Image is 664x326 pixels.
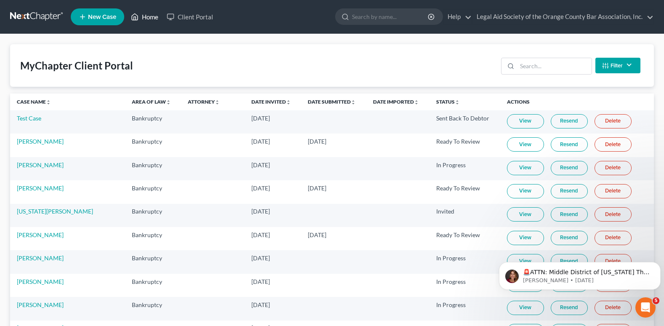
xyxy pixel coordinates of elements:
i: unfold_more [351,100,356,105]
input: Search... [517,58,592,74]
a: Resend [551,161,588,175]
td: In Progress [429,157,500,180]
a: Date Importedunfold_more [373,99,419,105]
a: Delete [595,301,632,315]
a: Resend [551,137,588,152]
span: [DATE] [251,278,270,285]
a: [PERSON_NAME] [17,301,64,308]
td: Bankruptcy [125,204,181,227]
td: Bankruptcy [125,110,181,134]
a: View [507,231,544,245]
span: [DATE] [251,115,270,122]
a: Area of Lawunfold_more [132,99,171,105]
a: View [507,161,544,175]
button: Filter [595,58,640,73]
a: Resend [551,207,588,222]
th: Actions [500,94,654,110]
a: [PERSON_NAME] [17,254,64,262]
span: [DATE] [251,184,270,192]
a: Date Invitedunfold_more [251,99,291,105]
span: [DATE] [251,138,270,145]
i: unfold_more [215,100,220,105]
span: New Case [88,14,116,20]
iframe: Intercom notifications message [496,244,664,303]
a: Date Submittedunfold_more [308,99,356,105]
a: View [507,137,544,152]
a: Resend [551,301,588,315]
a: Case Nameunfold_more [17,99,51,105]
a: View [507,301,544,315]
i: unfold_more [414,100,419,105]
i: unfold_more [286,100,291,105]
i: unfold_more [166,100,171,105]
td: Bankruptcy [125,250,181,273]
a: Resend [551,184,588,198]
a: Legal Aid Society of the Orange County Bar Association, Inc. [472,9,653,24]
td: Bankruptcy [125,157,181,180]
span: [DATE] [251,161,270,168]
td: Bankruptcy [125,180,181,203]
td: Bankruptcy [125,227,181,250]
a: Attorneyunfold_more [188,99,220,105]
td: Ready To Review [429,180,500,203]
span: [DATE] [308,231,326,238]
i: unfold_more [455,100,460,105]
td: In Progress [429,250,500,273]
a: Delete [595,184,632,198]
td: Ready To Review [429,227,500,250]
a: Resend [551,114,588,128]
a: View [507,114,544,128]
td: Bankruptcy [125,134,181,157]
a: [PERSON_NAME] [17,231,64,238]
span: [DATE] [251,301,270,308]
a: Test Case [17,115,41,122]
span: [DATE] [251,208,270,215]
a: View [507,184,544,198]
td: Sent Back To Debtor [429,110,500,134]
a: Client Portal [163,9,217,24]
a: [PERSON_NAME] [17,184,64,192]
a: [PERSON_NAME] [17,278,64,285]
a: Delete [595,137,632,152]
iframe: Intercom live chat [635,297,656,318]
a: [US_STATE][PERSON_NAME] [17,208,93,215]
span: 5 [653,297,659,304]
a: Home [127,9,163,24]
td: Bankruptcy [125,297,181,320]
a: Resend [551,231,588,245]
span: [DATE] [308,184,326,192]
a: Delete [595,231,632,245]
span: [DATE] [251,254,270,262]
td: Bankruptcy [125,274,181,297]
a: Help [443,9,472,24]
td: In Progress [429,297,500,320]
a: [PERSON_NAME] [17,161,64,168]
a: Statusunfold_more [436,99,460,105]
input: Search by name... [352,9,429,24]
a: Delete [595,207,632,222]
a: View [507,207,544,222]
a: [PERSON_NAME] [17,138,64,145]
td: Invited [429,204,500,227]
a: Delete [595,161,632,175]
td: In Progress [429,274,500,297]
a: Delete [595,114,632,128]
i: unfold_more [46,100,51,105]
div: MyChapter Client Portal [20,59,133,72]
span: [DATE] [308,138,326,145]
span: [DATE] [251,231,270,238]
td: Ready To Review [429,134,500,157]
